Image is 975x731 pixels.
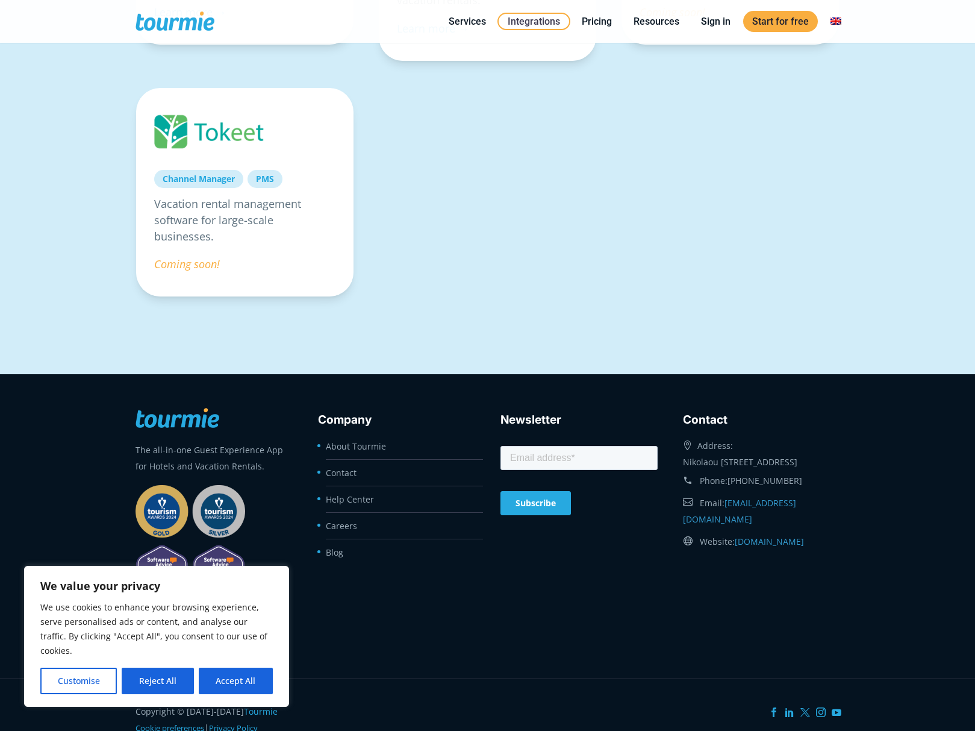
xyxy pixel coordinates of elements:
p: Vacation rental management software for large-scale businesses. [154,196,335,245]
a: Sign in [692,14,740,29]
div: Phone: [683,470,840,492]
a: Careers [326,520,357,532]
a: [EMAIL_ADDRESS][DOMAIN_NAME] [683,497,796,525]
a: YouTube [832,707,841,717]
div: Website: [683,530,840,553]
a: Start for free [743,11,818,32]
p: We use cookies to enhance your browsing experience, serve personalised ads or content, and analys... [40,600,273,658]
a: Resources [625,14,688,29]
a: Blog [326,547,343,558]
a: [DOMAIN_NAME] [735,536,804,547]
button: Customise [40,668,117,694]
a: Instagram [816,707,826,717]
p: The all-in-one Guest Experience App for Hotels and Vacation Rentals. [136,442,293,474]
a: Facebook [769,707,779,717]
button: Reject All [122,668,193,694]
div: Address: Nikolaou [STREET_ADDRESS] [683,435,840,470]
a: Help Center [326,494,374,505]
h3: Company [318,411,475,429]
a: About Tourmie [326,441,386,452]
a: [PHONE_NUMBER] [727,475,802,486]
h3: Contact [683,411,840,429]
a: PMS [248,170,282,188]
p: We value your privacy [40,579,273,593]
a: Tourmie [244,706,278,717]
a: Channel Manager [154,170,243,188]
a: Services [440,14,495,29]
button: Accept All [199,668,273,694]
a: Pricing [573,14,621,29]
h3: Newsletter [500,411,658,429]
iframe: Form 0 [500,444,658,523]
div: Email: [683,492,840,530]
a: Contact [326,467,357,478]
a: Twitter [800,707,810,717]
a: LinkedIn [785,707,794,717]
a: Integrations [497,13,570,30]
a: Switch to [821,14,850,29]
span: Coming soon! [154,257,220,271]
